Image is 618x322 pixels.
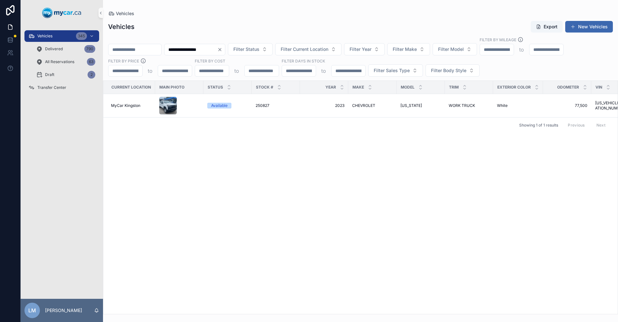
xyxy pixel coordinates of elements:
span: MyCar Kingston [111,103,140,108]
span: CHEVROLET [352,103,375,108]
div: 790 [84,45,95,53]
span: Filter Body Style [431,67,466,74]
span: Draft [45,72,54,77]
label: FILTER BY PRICE [108,58,139,64]
span: Main Photo [159,85,184,90]
span: Model [401,85,415,90]
span: Filter Model [438,46,464,52]
span: Trim [449,85,459,90]
p: [PERSON_NAME] [45,307,82,314]
span: 250827 [256,103,269,108]
button: Select Button [368,64,423,77]
span: Status [208,85,223,90]
span: All Reservations [45,59,74,64]
span: Exterior Color [497,85,531,90]
span: Filter Status [233,46,259,52]
span: LM [28,307,36,314]
div: 63 [87,58,95,66]
a: 77,500 [547,103,587,108]
a: Transfer Center [24,82,99,93]
button: Select Button [426,64,480,77]
div: 345 [76,32,87,40]
div: 2 [88,71,95,79]
a: Vehicles345 [24,30,99,42]
span: Filter Current Location [281,46,328,52]
p: to [234,67,239,75]
div: Available [211,103,228,109]
span: [US_STATE] [400,103,422,108]
button: Clear [217,47,225,52]
button: Select Button [275,43,342,55]
span: Vehicles [37,33,52,39]
p: to [148,67,153,75]
span: Year [325,85,336,90]
button: Select Button [387,43,430,55]
span: Delivered [45,46,63,52]
span: Showing 1 of 1 results [519,123,558,128]
label: Filter By Mileage [480,37,516,43]
a: White [497,103,539,108]
span: WORK TRUCK [449,103,475,108]
button: Select Button [433,43,477,55]
span: Vehicles [116,10,134,17]
span: Filter Sales Type [374,67,410,74]
div: scrollable content [21,26,103,102]
a: WORK TRUCK [449,103,489,108]
a: 250827 [256,103,296,108]
label: Filter Days In Stock [282,58,325,64]
a: Draft2 [32,69,99,80]
button: Select Button [228,43,273,55]
span: VIN [595,85,602,90]
p: to [519,46,524,53]
span: White [497,103,508,108]
span: Make [352,85,364,90]
a: All Reservations63 [32,56,99,68]
button: New Vehicles [565,21,613,33]
a: CHEVROLET [352,103,393,108]
p: to [321,67,326,75]
span: Stock # [256,85,273,90]
a: Available [207,103,248,109]
img: App logo [42,8,81,18]
a: Vehicles [108,10,134,17]
h1: Vehicles [108,22,135,31]
button: Export [531,21,563,33]
span: Filter Make [393,46,417,52]
a: Delivered790 [32,43,99,55]
span: Transfer Center [37,85,66,90]
span: Filter Year [350,46,371,52]
span: Odometer [557,85,579,90]
span: Current Location [111,85,151,90]
a: MyCar Kingston [111,103,151,108]
a: 2023 [304,103,344,108]
button: Select Button [344,43,385,55]
a: [US_STATE] [400,103,441,108]
label: FILTER BY COST [195,58,225,64]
